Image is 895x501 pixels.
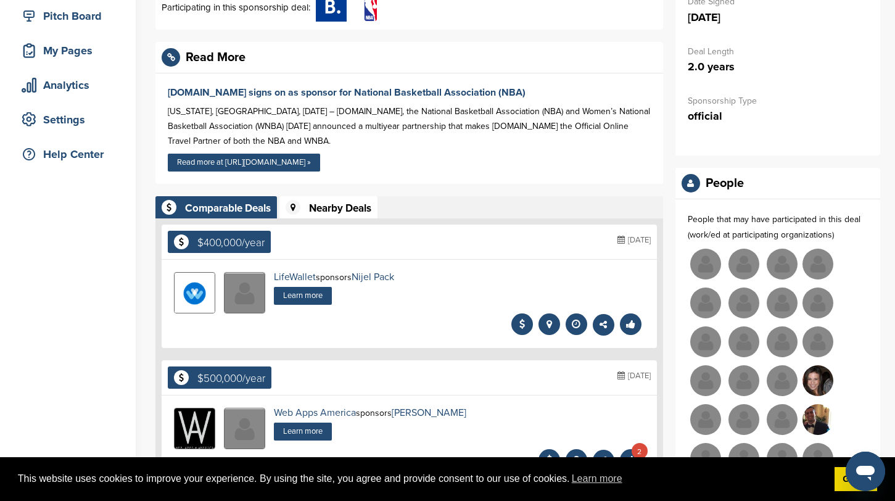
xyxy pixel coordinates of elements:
[620,454,645,466] a: 2
[18,470,825,488] span: This website uses cookies to improve your experience. By using the site, you agree and provide co...
[802,326,833,357] img: Missing
[168,86,526,99] a: [DOMAIN_NAME] signs on as sponsor for National Basketball Association (NBA)
[225,273,265,313] img: Missing
[690,404,721,435] img: Missing
[688,10,868,25] p: [DATE]
[767,249,798,279] img: Missing
[690,365,721,396] img: Missing
[802,288,833,318] img: Missing
[19,109,123,131] div: Settings
[175,273,215,313] img: Lw
[19,74,123,96] div: Analytics
[12,71,123,99] a: Analytics
[197,373,265,384] div: $500,000/year
[168,154,320,172] a: Read more at [URL][DOMAIN_NAME] »
[728,365,759,396] img: Missing
[802,249,833,279] img: Missing
[632,443,648,459] div: 2
[392,407,466,419] a: [PERSON_NAME]
[225,409,265,449] img: Missing
[274,423,332,441] a: Learn more
[688,44,868,59] p: Deal Length
[728,326,759,357] img: Missing
[688,93,868,109] p: Sponsorship Type
[728,404,759,435] img: Missing
[274,272,394,282] div: sponsors
[274,287,332,305] a: Learn more
[728,249,759,279] img: Missing
[12,140,123,168] a: Help Center
[197,238,265,248] div: $400,000/year
[175,408,215,454] img: Webapps
[728,443,759,474] img: Missing
[802,404,833,435] img: 0 tahxofcxzlhjd h 4xnlvzslvvmh7kg1p2nxz1zlng4t7hg1oan09cvltt4jdty1tonanz95mgp32qjojgl 91cwpgp82qj...
[690,443,721,474] img: Missing
[690,326,721,357] img: Missing
[12,106,123,134] a: Settings
[617,366,651,385] div: [DATE]
[690,288,721,318] img: Missing
[19,5,123,27] div: Pitch Board
[617,231,651,249] div: [DATE]
[688,212,868,242] p: People that may have participated in this deal (work/ed at participating organizations)
[274,407,356,419] a: Web Apps America
[12,36,123,65] a: My Pages
[728,288,759,318] img: Missing
[690,249,721,279] img: Missing
[570,470,624,488] a: learn more about cookies
[767,443,798,474] img: Missing
[185,203,271,213] div: Comparable Deals
[767,365,798,396] img: Missing
[846,452,885,491] iframe: Button to launch messaging window
[19,143,123,165] div: Help Center
[274,408,466,418] div: sponsors
[352,271,394,283] a: Nijel Pack
[767,288,798,318] img: Missing
[835,467,877,492] a: dismiss cookie message
[688,59,868,75] p: 2.0 years
[767,326,798,357] img: Missing
[274,271,316,283] a: LifeWallet
[802,443,833,474] img: Missing
[767,404,798,435] img: Missing
[186,51,245,64] div: Read More
[706,177,744,189] div: People
[309,203,371,213] div: Nearby Deals
[688,109,868,124] p: official
[802,365,833,396] img: Data?1415807076
[12,2,123,30] a: Pitch Board
[19,39,123,62] div: My Pages
[168,104,651,149] div: [US_STATE], [GEOGRAPHIC_DATA], [DATE] – [DOMAIN_NAME], the National Basketball Association (NBA) ...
